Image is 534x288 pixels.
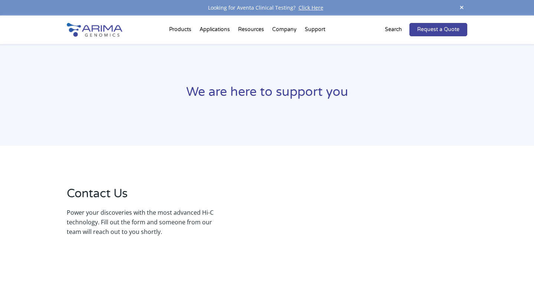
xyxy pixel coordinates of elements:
p: Power your discoveries with the most advanced Hi-C technology. Fill out the form and someone from... [67,208,214,237]
h1: We are here to support you [67,84,467,106]
div: Looking for Aventa Clinical Testing? [67,3,467,13]
p: Search [385,25,402,34]
img: Arima-Genomics-logo [67,23,122,37]
a: Request a Quote [409,23,467,36]
h2: Contact Us [67,185,214,208]
a: Click Here [296,4,326,11]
